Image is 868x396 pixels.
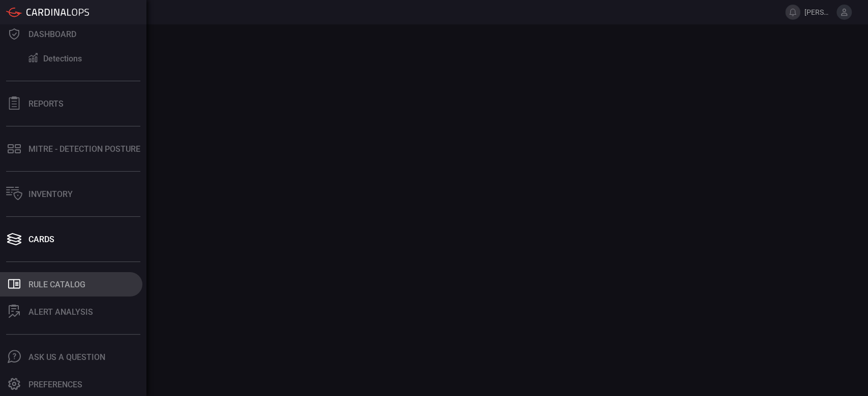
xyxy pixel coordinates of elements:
[28,99,64,109] div: Reports
[28,235,54,244] div: Cards
[28,144,140,154] div: MITRE - Detection Posture
[28,29,76,39] div: Dashboard
[28,352,105,362] div: Ask Us A Question
[28,189,73,199] div: Inventory
[43,54,82,63] div: Detections
[28,380,82,389] div: Preferences
[28,280,85,289] div: Rule Catalog
[28,307,93,317] div: ALERT ANALYSIS
[804,8,832,16] span: [PERSON_NAME][EMAIL_ADDRESS][PERSON_NAME][DOMAIN_NAME]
